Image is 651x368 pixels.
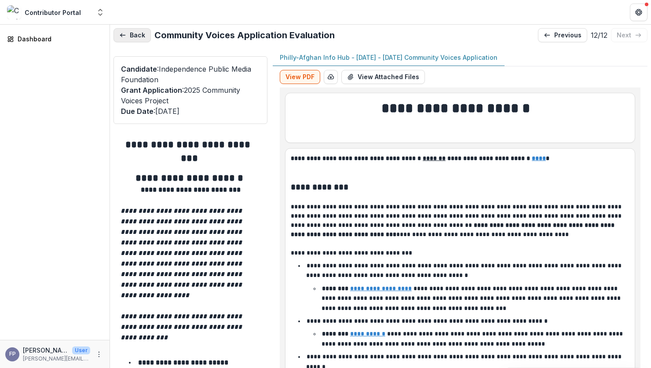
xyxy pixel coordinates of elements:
[538,28,587,42] a: previous
[630,4,647,21] button: Get Help
[121,85,260,106] p: : 2025 Community Voices Project
[280,70,320,84] button: View PDF
[121,65,157,73] span: Candidate
[121,64,260,85] p: : Independence Public Media Foundation
[591,30,607,40] p: 12 / 12
[341,70,425,84] button: View Attached Files
[617,32,631,39] p: next
[9,351,16,357] div: Fred Pinguel
[554,32,582,39] p: previous
[18,34,99,44] div: Dashboard
[94,349,104,360] button: More
[94,4,106,21] button: Open entity switcher
[25,8,81,17] div: Contributor Portal
[280,53,497,62] p: Philly-Afghan Info Hub - [DATE] - [DATE] Community Voices Application
[121,86,182,95] span: Grant Application
[121,107,154,116] span: Due Date
[113,28,151,42] button: Back
[23,355,90,363] p: [PERSON_NAME][EMAIL_ADDRESS][DOMAIN_NAME]
[154,30,335,40] h2: Community Voices Application Evaluation
[611,28,647,42] button: next
[4,32,106,46] a: Dashboard
[72,346,90,354] p: User
[7,5,21,19] img: Contributor Portal
[121,106,260,117] p: : [DATE]
[23,346,69,355] p: [PERSON_NAME]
